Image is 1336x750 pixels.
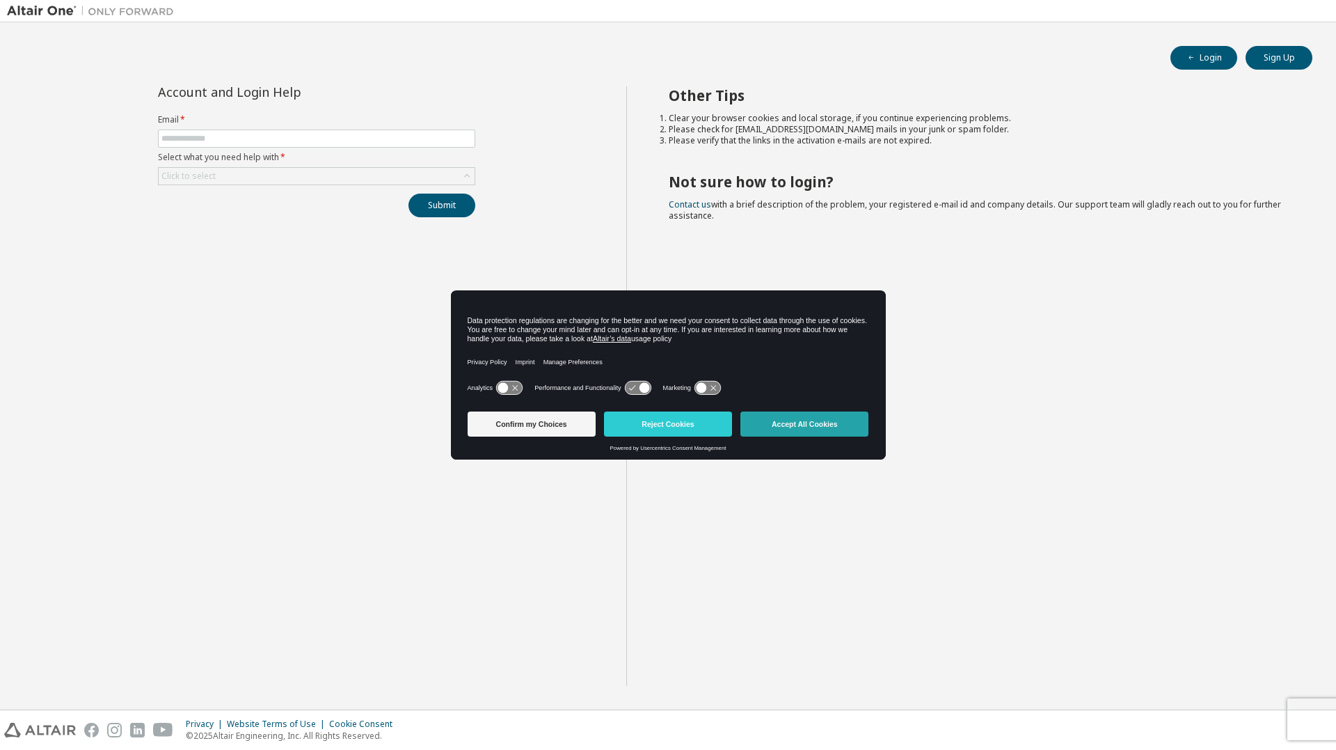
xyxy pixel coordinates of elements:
li: Please verify that the links in the activation e-mails are not expired. [669,135,1288,146]
button: Submit [408,194,475,217]
div: Privacy [186,719,227,730]
a: Contact us [669,198,711,210]
img: facebook.svg [84,723,99,737]
img: Altair One [7,4,181,18]
li: Please check for [EMAIL_ADDRESS][DOMAIN_NAME] mails in your junk or spam folder. [669,124,1288,135]
button: Login [1170,46,1237,70]
li: Clear your browser cookies and local storage, if you continue experiencing problems. [669,113,1288,124]
label: Email [158,114,475,125]
div: Account and Login Help [158,86,412,97]
button: Sign Up [1246,46,1312,70]
img: youtube.svg [153,723,173,737]
div: Cookie Consent [329,719,401,730]
div: Click to select [159,168,475,185]
img: instagram.svg [107,723,122,737]
img: altair_logo.svg [4,723,76,737]
span: with a brief description of the problem, your registered e-mail id and company details. Our suppo... [669,198,1281,221]
div: Click to select [161,171,216,182]
div: Website Terms of Use [227,719,329,730]
p: © 2025 Altair Engineering, Inc. All Rights Reserved. [186,730,401,742]
label: Select what you need help with [158,152,475,163]
h2: Other Tips [669,86,1288,104]
h2: Not sure how to login? [669,173,1288,191]
img: linkedin.svg [130,723,145,737]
